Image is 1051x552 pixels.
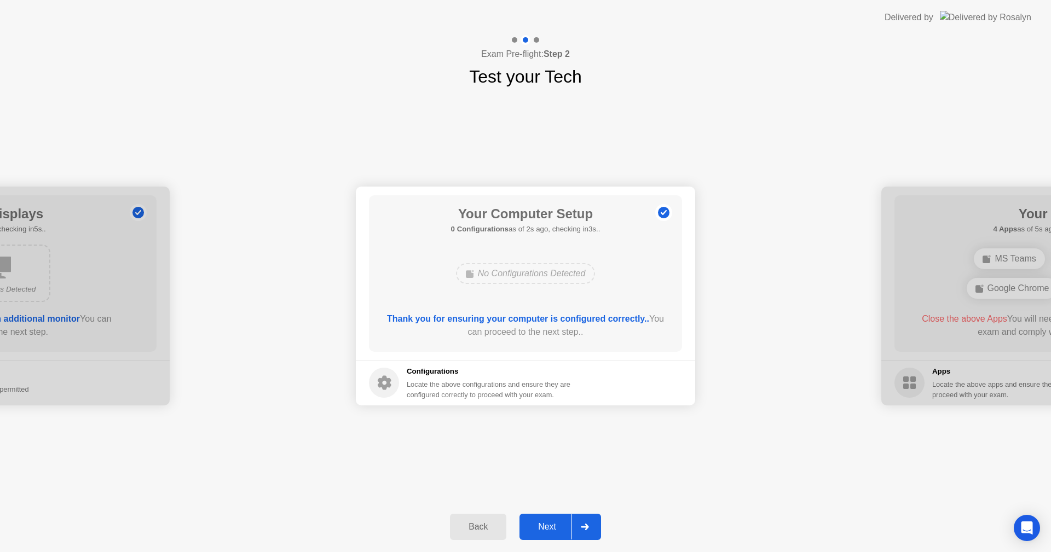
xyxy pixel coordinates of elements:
button: Back [450,514,506,540]
b: Step 2 [544,49,570,59]
div: You can proceed to the next step.. [385,312,667,339]
h5: as of 2s ago, checking in3s.. [451,224,600,235]
img: Delivered by Rosalyn [940,11,1031,24]
div: Next [523,522,571,532]
div: No Configurations Detected [456,263,596,284]
button: Next [519,514,601,540]
div: Back [453,522,503,532]
b: 0 Configurations [451,225,509,233]
h1: Test your Tech [469,63,582,90]
h1: Your Computer Setup [451,204,600,224]
h5: Configurations [407,366,573,377]
b: Thank you for ensuring your computer is configured correctly.. [387,314,649,323]
div: Locate the above configurations and ensure they are configured correctly to proceed with your exam. [407,379,573,400]
div: Delivered by [885,11,933,24]
div: Open Intercom Messenger [1014,515,1040,541]
h4: Exam Pre-flight: [481,48,570,61]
